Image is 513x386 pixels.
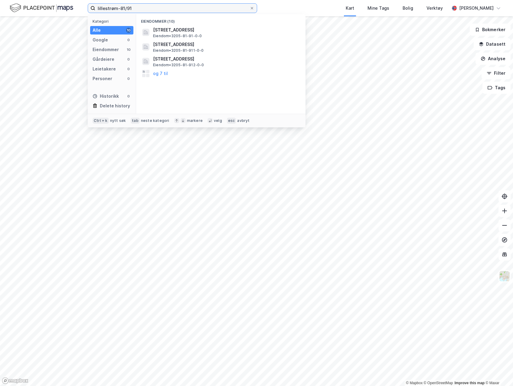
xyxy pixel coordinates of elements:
a: Mapbox [406,381,423,385]
div: Historikk [93,93,119,100]
div: 0 [126,67,131,71]
div: Leietakere [93,65,116,73]
div: Eiendommer [93,46,119,53]
div: nytt søk [110,118,126,123]
span: Eiendom • 3205-81-911-0-0 [153,48,204,53]
div: Mine Tags [368,5,389,12]
a: Improve this map [455,381,485,385]
div: [PERSON_NAME] [459,5,494,12]
button: Filter [482,67,511,79]
a: OpenStreetMap [424,381,453,385]
button: Datasett [474,38,511,50]
button: Bokmerker [470,24,511,36]
div: 10 [126,47,131,52]
div: Verktøy [426,5,443,12]
input: Søk på adresse, matrikkel, gårdeiere, leietakere eller personer [95,4,250,13]
button: Analyse [475,53,511,65]
div: 0 [126,94,131,99]
div: Gårdeiere [93,56,114,63]
img: Z [499,270,510,282]
div: 10 [126,28,131,33]
button: Tags [482,82,511,94]
img: logo.f888ab2527a4732fd821a326f86c7f29.svg [10,3,73,13]
div: Ctrl + k [93,118,109,124]
div: markere [187,118,203,123]
div: 0 [126,38,131,42]
div: Delete history [100,102,130,110]
span: [STREET_ADDRESS] [153,26,298,34]
span: [STREET_ADDRESS] [153,55,298,63]
div: neste kategori [141,118,169,123]
div: tab [131,118,140,124]
div: Kategori [93,19,133,24]
div: Bolig [403,5,413,12]
a: Mapbox homepage [2,377,28,384]
div: Personer [93,75,112,82]
div: esc [227,118,236,124]
div: 0 [126,57,131,62]
span: Eiendom • 3205-81-912-0-0 [153,63,204,67]
div: 0 [126,76,131,81]
div: velg [214,118,222,123]
span: [STREET_ADDRESS] [153,41,298,48]
iframe: Chat Widget [483,357,513,386]
span: Eiendom • 3205-81-91-0-0 [153,34,202,38]
div: Google [93,36,108,44]
div: Eiendommer (10) [136,14,306,25]
div: avbryt [237,118,250,123]
div: Kart [346,5,354,12]
div: Alle [93,27,101,34]
button: og 7 til [153,70,168,77]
